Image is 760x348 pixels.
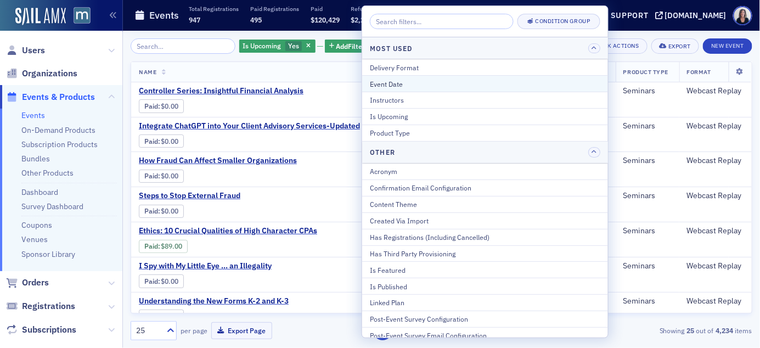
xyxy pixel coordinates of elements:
button: Linked Plan [362,294,608,311]
span: Subscriptions [22,324,76,336]
a: Organizations [6,68,77,80]
label: per page [181,325,207,335]
button: Is Upcoming [362,108,608,125]
span: $0.00 [161,312,179,321]
div: Seminars [623,261,672,271]
span: Is Upcoming [243,41,282,50]
span: $0.00 [161,207,179,215]
p: Paid [311,5,340,13]
a: Paid [144,242,158,250]
div: Bulk Actions [596,43,639,49]
span: Organizations [22,68,77,80]
a: On-Demand Products [21,125,95,135]
div: Paid: 0 - $0 [139,310,184,323]
button: Condition Group [517,14,600,29]
a: Paid [144,137,158,145]
button: Is Featured [362,261,608,278]
a: Paid [144,102,158,110]
button: Delivery Format [362,59,608,75]
button: Post-Event Survey Email Configuration [362,327,608,344]
span: Product Type [623,68,668,76]
span: Name [139,68,156,76]
span: $0.00 [161,137,179,145]
h4: Most Used [370,43,412,53]
a: Users [6,44,45,57]
span: : [144,242,161,250]
button: Has Third Party Provisioning [362,245,608,262]
div: Post-Event Survey Configuration [370,314,600,324]
a: Survey Dashboard [21,201,83,211]
div: Has Registrations (Including Cancelled) [370,232,600,242]
div: Paid: 1 - $8900 [139,240,188,253]
a: New Event [703,40,752,50]
button: New Event [703,38,752,54]
button: Export [651,38,699,54]
a: Ethics: 10 Crucial Qualities of High Character CPAs [139,226,323,236]
a: Paid [144,207,158,215]
div: Paid: 0 - $0 [139,274,184,288]
div: Seminars [623,156,672,166]
div: 25 [136,325,160,336]
a: Integrate ChatGPT into Your Client Advisory Services-Updated [139,121,360,131]
div: Webcast Replay [687,296,744,306]
button: Acronym [362,164,608,179]
a: Events [21,110,45,120]
span: Yes [288,41,299,50]
button: Instructors [362,92,608,108]
button: [DOMAIN_NAME] [655,12,730,19]
span: Events & Products [22,91,95,103]
div: Seminars [623,86,672,96]
span: $2,245 [351,15,373,24]
h4: Other [370,147,395,157]
button: Post-Event Survey Configuration [362,311,608,327]
span: : [144,172,161,180]
div: Paid: 0 - $0 [139,170,184,183]
a: Subscriptions [6,324,76,336]
div: Instructors [370,95,600,105]
span: Orders [22,277,49,289]
button: AddFilter [325,40,370,53]
div: Showing out of items [553,325,752,335]
div: Webcast Replay [687,191,744,201]
button: Bulk Actions [581,38,648,54]
img: SailAMX [15,8,66,25]
input: Search… [131,38,235,54]
a: How Fraud Can Affect Smaller Organizations [139,156,323,166]
div: Condition Group [536,18,590,24]
a: I Spy with My Little Eye ... an Illegality [139,261,323,271]
span: 947 [189,15,200,24]
a: Coupons [21,220,52,230]
a: Steps to Stop External Fraud [139,191,323,201]
div: [DOMAIN_NAME] [665,10,727,20]
div: Webcast Replay [687,86,744,96]
a: Sponsor Library [21,249,75,259]
a: Dashboard [21,187,58,197]
a: Paid [144,172,158,180]
div: Seminars [623,121,672,131]
button: Product Type [362,125,608,141]
span: Format [687,68,711,76]
div: Webcast Replay [687,226,744,236]
span: $0.00 [161,102,179,110]
button: Has Registrations (Including Cancelled) [362,229,608,245]
div: Has Third Party Provisioning [370,249,600,259]
div: Seminars [623,191,672,201]
p: Total Registrations [189,5,239,13]
span: Profile [733,6,752,25]
div: Webcast Replay [687,261,744,271]
span: $120,429 [311,15,340,24]
button: Export Page [211,322,272,339]
div: Yes [239,40,316,53]
span: : [144,102,161,110]
a: Understanding the New Forms K-2 and K-3 [139,296,323,306]
div: Product Type [370,128,600,138]
button: Event Date [362,75,608,92]
div: Export [668,43,691,49]
img: SailAMX [74,7,91,24]
strong: 25 [685,325,696,335]
div: Paid: 0 - $0 [139,205,184,218]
